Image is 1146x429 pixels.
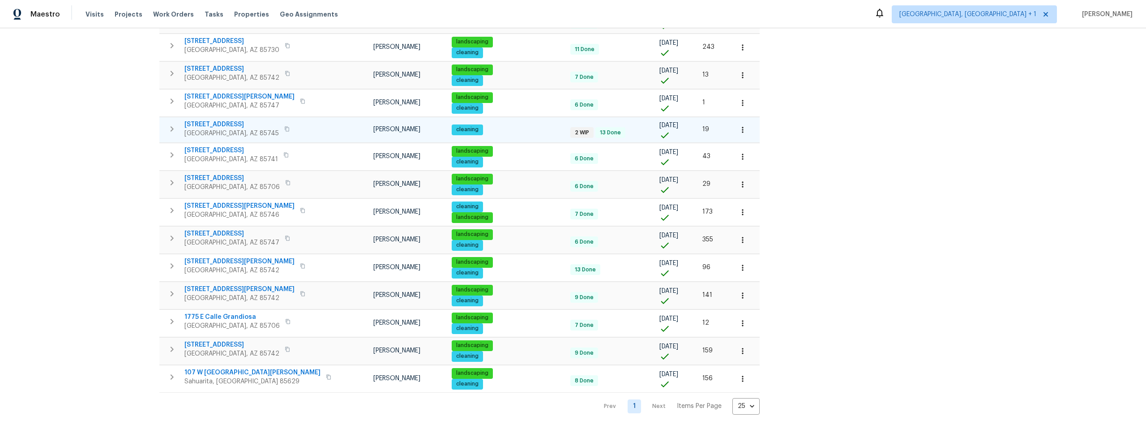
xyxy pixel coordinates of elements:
[571,238,597,246] span: 6 Done
[899,10,1036,19] span: [GEOGRAPHIC_DATA], [GEOGRAPHIC_DATA] + 1
[659,149,678,155] span: [DATE]
[373,72,420,78] span: [PERSON_NAME]
[453,269,482,277] span: cleaning
[453,342,492,349] span: landscaping
[702,44,714,50] span: 243
[373,99,420,106] span: [PERSON_NAME]
[373,181,420,187] span: [PERSON_NAME]
[732,395,760,418] div: 25
[184,129,279,138] span: [GEOGRAPHIC_DATA], AZ 85745
[571,129,593,137] span: 2 WIP
[702,72,709,78] span: 13
[184,294,295,303] span: [GEOGRAPHIC_DATA], AZ 85742
[453,186,482,193] span: cleaning
[373,44,420,50] span: [PERSON_NAME]
[184,120,279,129] span: [STREET_ADDRESS]
[184,64,279,73] span: [STREET_ADDRESS]
[677,402,722,411] p: Items Per Page
[373,264,420,270] span: [PERSON_NAME]
[30,10,60,19] span: Maestro
[184,368,321,377] span: 107 W [GEOGRAPHIC_DATA][PERSON_NAME]
[453,352,482,360] span: cleaning
[86,10,104,19] span: Visits
[571,322,597,329] span: 7 Done
[659,232,678,239] span: [DATE]
[453,258,492,266] span: landscaping
[453,77,482,84] span: cleaning
[373,320,420,326] span: [PERSON_NAME]
[453,104,482,112] span: cleaning
[280,10,338,19] span: Geo Assignments
[453,231,492,238] span: landscaping
[184,313,280,322] span: 1775 E Calle Grandiosa
[453,214,492,221] span: landscaping
[1078,10,1133,19] span: [PERSON_NAME]
[453,241,482,249] span: cleaning
[453,66,492,73] span: landscaping
[702,126,709,133] span: 19
[184,340,279,349] span: [STREET_ADDRESS]
[659,260,678,266] span: [DATE]
[373,292,420,298] span: [PERSON_NAME]
[184,202,295,210] span: [STREET_ADDRESS][PERSON_NAME]
[453,158,482,166] span: cleaning
[702,375,713,382] span: 156
[184,37,279,46] span: [STREET_ADDRESS]
[453,380,482,388] span: cleaning
[234,10,269,19] span: Properties
[659,68,678,74] span: [DATE]
[571,101,597,109] span: 6 Done
[373,236,420,243] span: [PERSON_NAME]
[571,73,597,81] span: 7 Done
[453,325,482,332] span: cleaning
[659,95,678,102] span: [DATE]
[702,320,709,326] span: 12
[184,210,295,219] span: [GEOGRAPHIC_DATA], AZ 85746
[184,174,280,183] span: [STREET_ADDRESS]
[373,126,420,133] span: [PERSON_NAME]
[453,286,492,294] span: landscaping
[453,126,482,133] span: cleaning
[453,314,492,322] span: landscaping
[184,73,279,82] span: [GEOGRAPHIC_DATA], AZ 85742
[184,238,279,247] span: [GEOGRAPHIC_DATA], AZ 85747
[184,266,295,275] span: [GEOGRAPHIC_DATA], AZ 85742
[184,229,279,238] span: [STREET_ADDRESS]
[453,203,482,210] span: cleaning
[596,129,624,137] span: 13 Done
[184,285,295,294] span: [STREET_ADDRESS][PERSON_NAME]
[571,266,599,274] span: 13 Done
[453,369,492,377] span: landscaping
[453,297,482,305] span: cleaning
[453,49,482,56] span: cleaning
[184,101,295,110] span: [GEOGRAPHIC_DATA], AZ 85747
[373,375,420,382] span: [PERSON_NAME]
[571,349,597,357] span: 9 Done
[628,399,641,413] a: Goto page 1
[184,322,280,330] span: [GEOGRAPHIC_DATA], AZ 85706
[184,155,278,164] span: [GEOGRAPHIC_DATA], AZ 85741
[153,10,194,19] span: Work Orders
[702,181,710,187] span: 29
[184,349,279,358] span: [GEOGRAPHIC_DATA], AZ 85742
[453,175,492,183] span: landscaping
[702,264,710,270] span: 96
[659,371,678,378] span: [DATE]
[659,122,678,129] span: [DATE]
[373,153,420,159] span: [PERSON_NAME]
[702,99,705,106] span: 1
[373,347,420,354] span: [PERSON_NAME]
[702,236,713,243] span: 355
[659,177,678,183] span: [DATE]
[659,288,678,294] span: [DATE]
[184,92,295,101] span: [STREET_ADDRESS][PERSON_NAME]
[702,292,712,298] span: 141
[659,316,678,322] span: [DATE]
[702,347,713,354] span: 159
[571,46,598,53] span: 11 Done
[659,40,678,46] span: [DATE]
[571,183,597,190] span: 6 Done
[184,146,278,155] span: [STREET_ADDRESS]
[205,11,223,17] span: Tasks
[702,153,710,159] span: 43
